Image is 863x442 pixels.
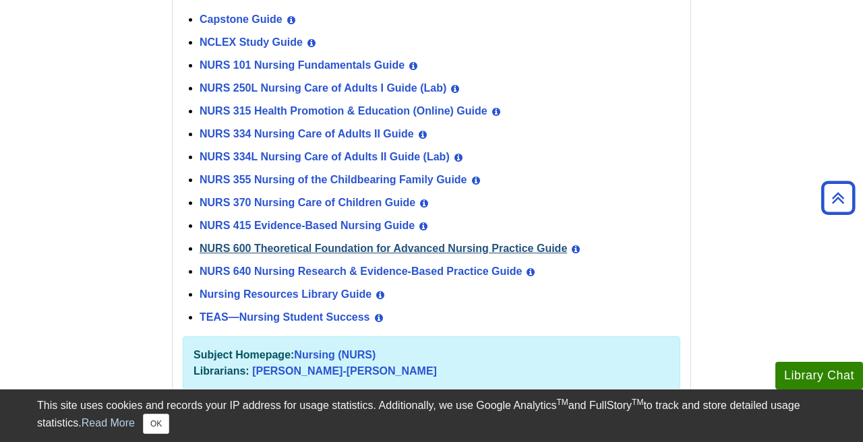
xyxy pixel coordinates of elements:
[82,417,135,429] a: Read More
[556,398,568,407] sup: TM
[200,288,371,300] a: Nursing Resources Library Guide
[200,13,282,25] a: Capstone Guide
[200,311,370,323] a: TEAS—Nursing Student Success
[200,243,567,254] a: NURS 600 Theoretical Foundation for Advanced Nursing Practice Guide
[252,365,437,377] a: [PERSON_NAME]-[PERSON_NAME]
[200,59,405,71] a: NURS 101 Nursing Fundamentals Guide
[200,82,446,94] a: NURS 250L Nursing Care of Adults I Guide (Lab)
[200,220,415,231] a: NURS 415 Evidence-Based Nursing Guide
[194,349,294,360] strong: Subject Homepage:
[143,414,169,434] button: Close
[200,197,415,208] a: NURS 370 Nursing Care of Children Guide
[200,174,467,185] a: NURS 355 Nursing of the Childbearing Family Guide
[775,362,863,389] button: Library Chat
[194,365,249,377] strong: Librarians:
[632,398,643,407] sup: TM
[200,36,303,48] a: NCLEX Study Guide
[37,398,826,434] div: This site uses cookies and records your IP address for usage statistics. Additionally, we use Goo...
[294,349,376,360] a: Nursing (NURS)
[200,151,450,162] a: NURS 334L Nursing Care of Adults II Guide (Lab)
[200,128,414,139] a: NURS 334 Nursing Care of Adults II Guide
[816,189,860,207] a: Back to Top
[200,265,522,277] a: NURS 640 Nursing Research & Evidence-Based Practice Guide
[200,105,487,117] a: NURS 315 Health Promotion & Education (Online) Guide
